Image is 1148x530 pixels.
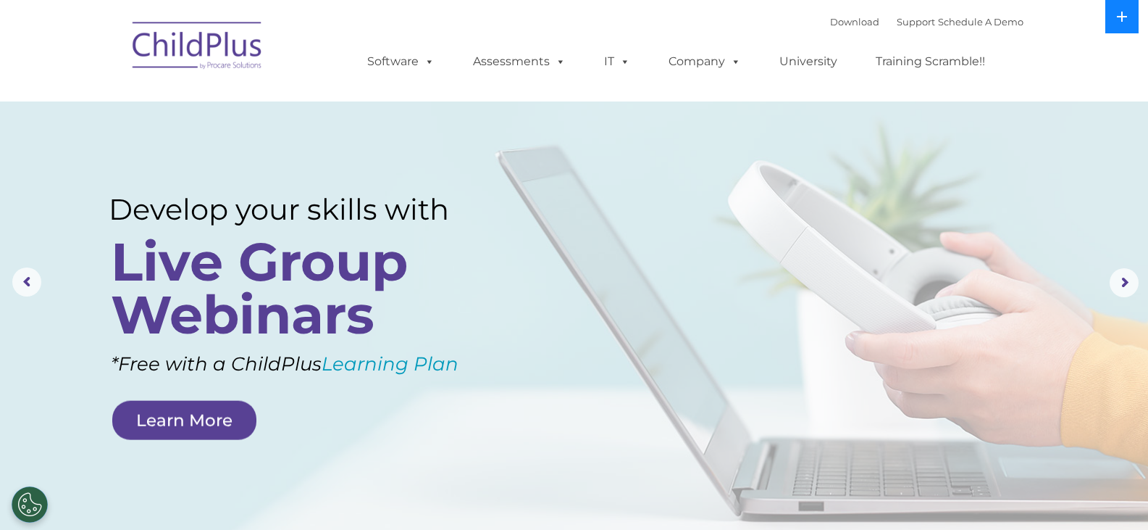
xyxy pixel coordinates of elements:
button: Cookies Settings [12,486,48,523]
a: Software [353,47,449,76]
a: Company [654,47,755,76]
a: Assessments [458,47,580,76]
rs-layer: Develop your skills with [109,192,488,226]
a: University [765,47,852,76]
span: Phone number [201,155,263,166]
font: | [830,16,1023,28]
rs-layer: Live Group Webinars [111,235,484,341]
a: Schedule A Demo [938,16,1023,28]
a: Learning Plan [322,352,458,376]
a: Learn More [112,401,256,440]
span: Last name [201,96,246,107]
a: Support [897,16,935,28]
rs-layer: *Free with a ChildPlus [111,347,516,381]
a: Download [830,16,879,28]
a: Training Scramble!! [861,47,1000,76]
a: IT [590,47,645,76]
img: ChildPlus by Procare Solutions [125,12,270,84]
